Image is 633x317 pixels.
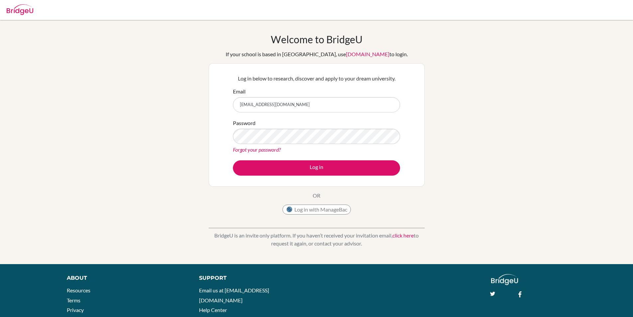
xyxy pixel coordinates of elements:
[233,87,246,95] label: Email
[233,75,400,82] p: Log in below to research, discover and apply to your dream university.
[67,297,80,303] a: Terms
[199,287,269,303] a: Email us at [EMAIL_ADDRESS][DOMAIN_NAME]
[7,4,33,15] img: Bridge-U
[233,160,400,176] button: Log in
[313,192,320,200] p: OR
[199,307,227,313] a: Help Center
[346,51,389,57] a: [DOMAIN_NAME]
[233,146,281,153] a: Forgot your password?
[226,50,408,58] div: If your school is based in [GEOGRAPHIC_DATA], use to login.
[233,119,256,127] label: Password
[67,307,84,313] a: Privacy
[491,274,518,285] img: logo_white@2x-f4f0deed5e89b7ecb1c2cc34c3e3d731f90f0f143d5ea2071677605dd97b5244.png
[271,33,363,45] h1: Welcome to BridgeU
[67,287,90,293] a: Resources
[199,274,309,282] div: Support
[392,232,414,238] a: click here
[282,205,351,215] button: Log in with ManageBac
[67,274,184,282] div: About
[209,232,425,247] p: BridgeU is an invite only platform. If you haven’t received your invitation email, to request it ...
